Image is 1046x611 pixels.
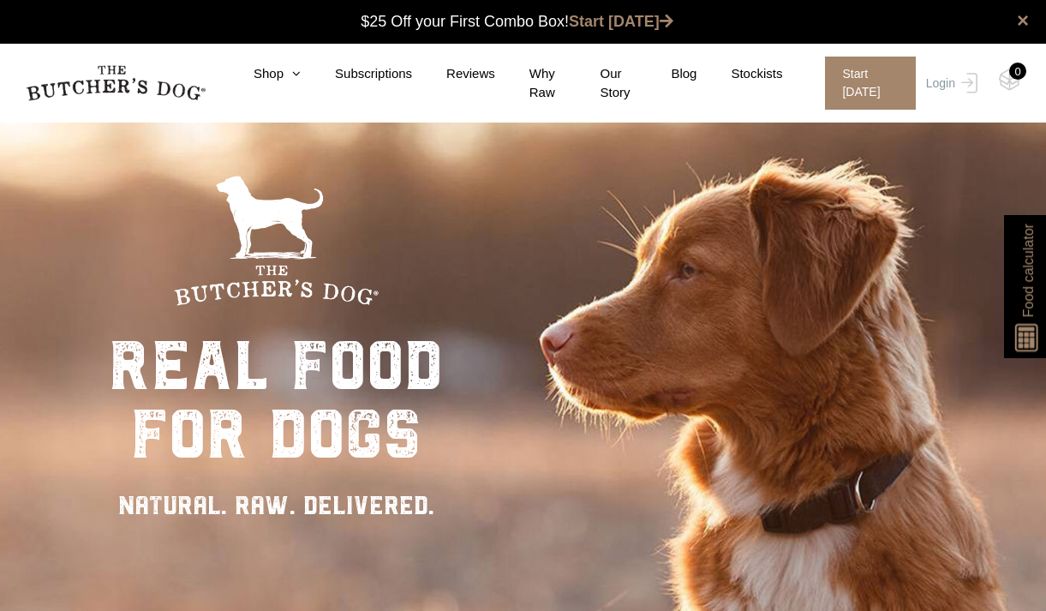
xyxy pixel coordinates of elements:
a: Start [DATE] [569,13,673,30]
span: Food calculator [1018,224,1038,317]
a: Start [DATE] [808,57,921,110]
div: NATURAL. RAW. DELIVERED. [109,486,443,524]
a: Why Raw [495,64,566,103]
a: Reviews [412,64,495,84]
a: close [1017,10,1029,31]
div: real food for dogs [109,332,443,469]
span: Start [DATE] [825,57,915,110]
img: TBD_Cart-Empty.png [999,69,1020,91]
a: Blog [637,64,696,84]
div: 0 [1009,63,1026,80]
a: Stockists [696,64,782,84]
a: Our Story [566,64,637,103]
a: Login [922,57,977,110]
a: Subscriptions [301,64,412,84]
a: Shop [219,64,301,84]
